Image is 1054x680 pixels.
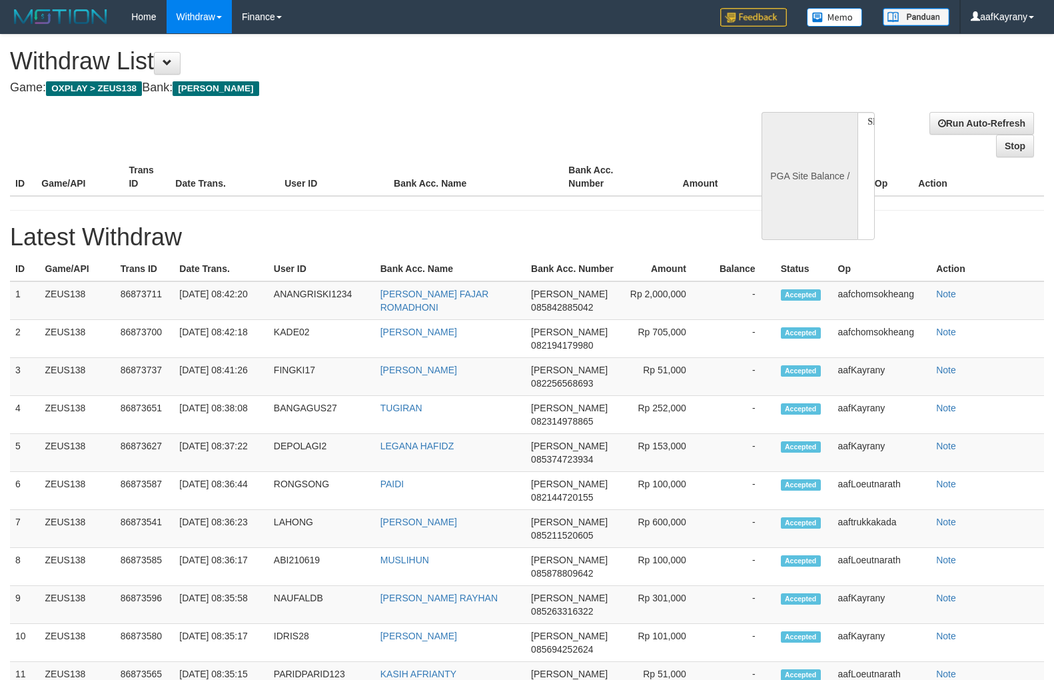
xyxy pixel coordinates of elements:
[706,586,776,624] td: -
[869,158,913,196] th: Op
[40,548,115,586] td: ZEUS138
[279,158,388,196] th: User ID
[40,320,115,358] td: ZEUS138
[936,441,956,451] a: Note
[174,358,268,396] td: [DATE] 08:41:26
[781,327,821,339] span: Accepted
[883,8,949,26] img: panduan.png
[115,396,175,434] td: 86873651
[10,224,1044,251] h1: Latest Withdraw
[531,441,608,451] span: [PERSON_NAME]
[380,327,457,337] a: [PERSON_NAME]
[380,555,429,565] a: MUSLIHUN
[706,358,776,396] td: -
[625,320,706,358] td: Rp 705,000
[40,358,115,396] td: ZEUS138
[531,568,593,579] span: 085878809642
[706,624,776,662] td: -
[781,403,821,415] span: Accepted
[936,593,956,603] a: Note
[936,555,956,565] a: Note
[115,510,175,548] td: 86873541
[174,281,268,320] td: [DATE] 08:42:20
[833,320,931,358] td: aafchomsokheang
[781,479,821,491] span: Accepted
[10,358,40,396] td: 3
[706,281,776,320] td: -
[706,320,776,358] td: -
[40,472,115,510] td: ZEUS138
[936,669,956,679] a: Note
[174,396,268,434] td: [DATE] 08:38:08
[375,257,526,281] th: Bank Acc. Name
[531,644,593,655] span: 085694252624
[781,555,821,567] span: Accepted
[268,472,375,510] td: RONGSONG
[10,472,40,510] td: 6
[268,257,375,281] th: User ID
[170,158,279,196] th: Date Trans.
[380,517,457,527] a: [PERSON_NAME]
[625,586,706,624] td: Rp 301,000
[531,530,593,541] span: 085211520605
[833,586,931,624] td: aafKayrany
[625,358,706,396] td: Rp 51,000
[776,257,833,281] th: Status
[936,403,956,413] a: Note
[531,378,593,389] span: 082256568693
[531,403,608,413] span: [PERSON_NAME]
[531,365,608,375] span: [PERSON_NAME]
[380,441,454,451] a: LEGANA HAFIDZ
[115,281,175,320] td: 86873711
[174,548,268,586] td: [DATE] 08:36:17
[833,358,931,396] td: aafKayrany
[40,281,115,320] td: ZEUS138
[10,281,40,320] td: 1
[40,586,115,624] td: ZEUS138
[526,257,624,281] th: Bank Acc. Number
[268,548,375,586] td: ABI210619
[720,8,787,27] img: Feedback.jpg
[936,289,956,299] a: Note
[174,472,268,510] td: [DATE] 08:36:44
[268,586,375,624] td: NAUFALDB
[10,257,40,281] th: ID
[929,112,1034,135] a: Run Auto-Refresh
[833,548,931,586] td: aafLoeutnarath
[380,403,422,413] a: TUGIRAN
[174,586,268,624] td: [DATE] 08:35:58
[115,320,175,358] td: 86873700
[174,320,268,358] td: [DATE] 08:42:18
[531,555,608,565] span: [PERSON_NAME]
[531,631,608,641] span: [PERSON_NAME]
[10,396,40,434] td: 4
[115,257,175,281] th: Trans ID
[706,548,776,586] td: -
[706,434,776,472] td: -
[706,257,776,281] th: Balance
[10,548,40,586] td: 8
[625,624,706,662] td: Rp 101,000
[268,434,375,472] td: DEPOLAGI2
[380,289,489,313] a: [PERSON_NAME] FAJAR ROMADHONI
[46,81,142,96] span: OXPLAY > ZEUS138
[531,669,608,679] span: [PERSON_NAME]
[531,454,593,465] span: 085374723934
[380,593,498,603] a: [PERSON_NAME] RAYHAN
[115,472,175,510] td: 86873587
[781,631,821,643] span: Accepted
[531,492,593,503] span: 082144720155
[10,158,36,196] th: ID
[10,624,40,662] td: 10
[40,257,115,281] th: Game/API
[531,289,608,299] span: [PERSON_NAME]
[268,624,375,662] td: IDRIS28
[268,396,375,434] td: BANGAGUS27
[936,327,956,337] a: Note
[833,472,931,510] td: aafLoeutnarath
[10,586,40,624] td: 9
[380,365,457,375] a: [PERSON_NAME]
[762,112,857,240] div: PGA Site Balance /
[388,158,563,196] th: Bank Acc. Name
[40,510,115,548] td: ZEUS138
